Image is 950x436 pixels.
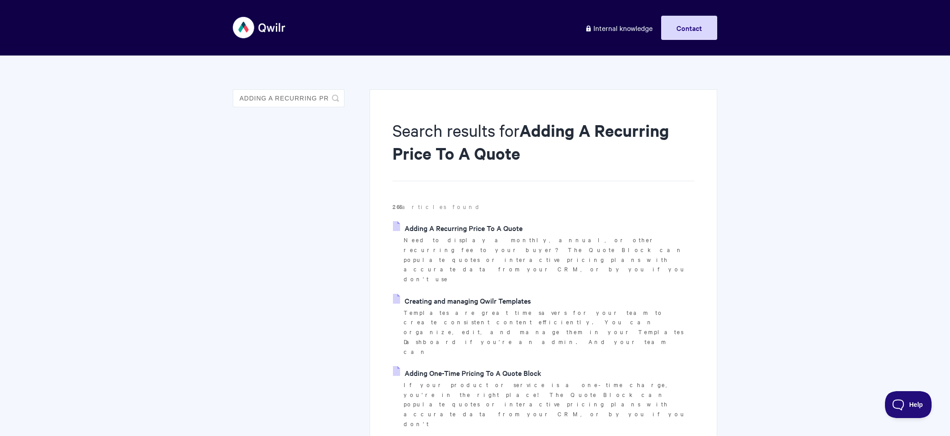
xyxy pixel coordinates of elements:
[393,221,523,235] a: Adding A Recurring Price To A Quote
[392,202,694,212] p: articles found
[578,16,659,40] a: Internal knowledge
[404,235,694,284] p: Need to display a monthly, annual, or other recurring fee to your buyer? The Quote Block can popu...
[404,380,694,429] p: If your product or service is a one-time charge, you're in the right place! The Quote Block can p...
[392,202,402,211] strong: 266
[392,119,669,164] strong: Adding A Recurring Price To A Quote
[404,308,694,357] p: Templates are great time savers for your team to create consistent content efficiently. You can o...
[233,89,344,107] input: Search
[885,391,932,418] iframe: Toggle Customer Support
[233,11,286,44] img: Qwilr Help Center
[393,294,531,307] a: Creating and managing Qwilr Templates
[661,16,717,40] a: Contact
[393,366,541,379] a: Adding One-Time Pricing To A Quote Block
[392,119,694,181] h1: Search results for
